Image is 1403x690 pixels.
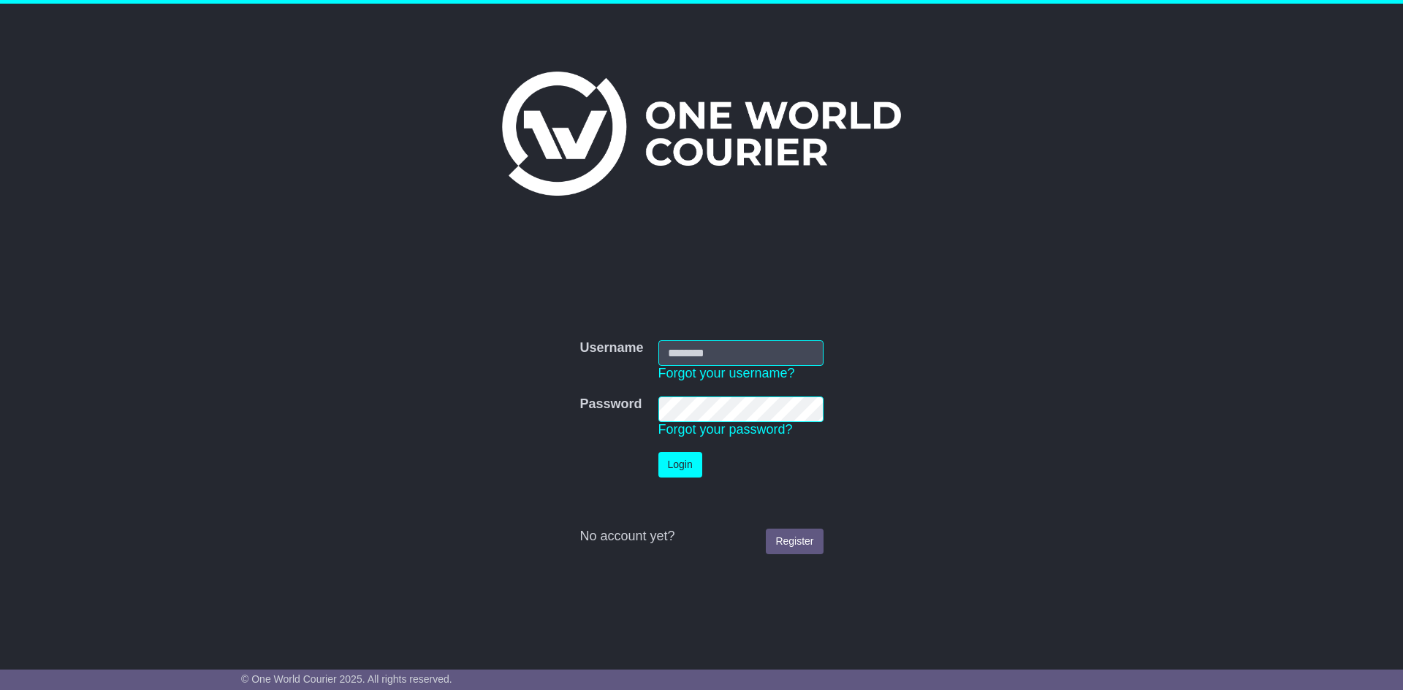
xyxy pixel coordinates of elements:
label: Password [579,396,642,413]
button: Login [658,452,702,478]
a: Forgot your password? [658,422,793,437]
label: Username [579,340,643,356]
a: Register [766,529,823,554]
span: © One World Courier 2025. All rights reserved. [241,673,452,685]
img: One World [502,72,901,196]
a: Forgot your username? [658,366,795,380]
div: No account yet? [579,529,823,545]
